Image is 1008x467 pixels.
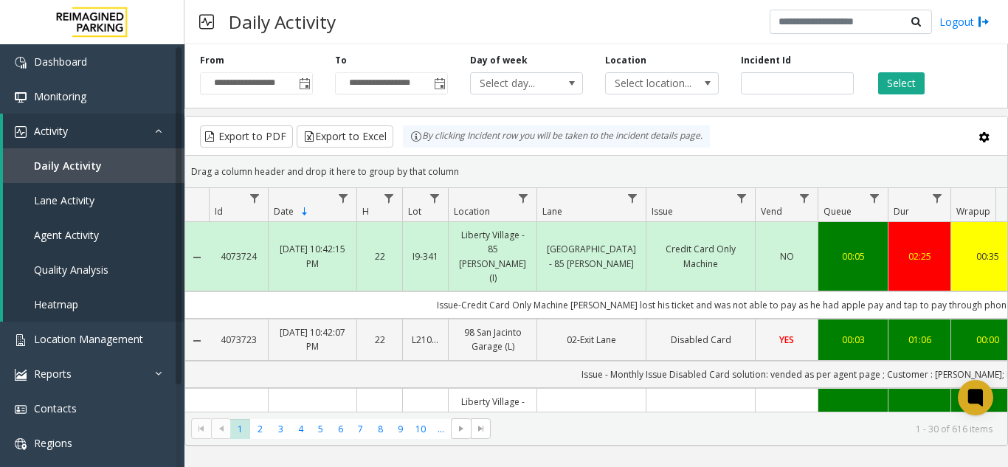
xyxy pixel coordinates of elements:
img: 'icon' [15,369,27,381]
span: Go to the last page [475,423,487,435]
span: Issue [652,205,673,218]
span: Page 1 [230,419,250,439]
kendo-pager-info: 1 - 30 of 616 items [500,423,993,435]
img: 'icon' [15,404,27,415]
a: Liberty Village - 85 [PERSON_NAME] (I) [458,395,528,452]
a: Date Filter Menu [334,188,353,208]
span: Regions [34,436,72,450]
span: Toggle popup [296,73,312,94]
a: Liberty Village - 85 [PERSON_NAME] (I) [458,228,528,285]
img: 'icon' [15,438,27,450]
a: [DATE] 10:40:10 PM [277,409,348,437]
a: Logout [939,14,990,30]
span: Page 4 [291,419,311,439]
span: Agent Activity [34,228,99,242]
a: L21065900 [412,333,439,347]
span: H [362,205,369,218]
span: Vend [761,205,782,218]
a: [DATE] 10:42:15 PM [277,242,348,270]
span: Lane [542,205,562,218]
span: Page 9 [390,419,410,439]
span: Select location... [606,73,695,94]
a: Issue Filter Menu [732,188,752,208]
img: logout [978,14,990,30]
a: 00:05 [827,249,879,263]
img: 'icon' [15,126,27,138]
span: Reports [34,367,72,381]
span: Heatmap [34,297,78,311]
label: Location [605,54,646,67]
a: [DATE] 10:42:07 PM [277,325,348,353]
span: YES [779,333,794,346]
label: Incident Id [741,54,791,67]
span: Page 3 [271,419,291,439]
span: Dur [894,205,909,218]
span: NO [780,250,794,263]
img: infoIcon.svg [410,131,422,142]
a: Queue Filter Menu [865,188,885,208]
span: Location [454,205,490,218]
img: 'icon' [15,57,27,69]
a: 22 [366,333,393,347]
a: Lot Filter Menu [425,188,445,208]
a: Daily Activity [3,148,184,183]
span: Queue [824,205,852,218]
a: 02:25 [897,249,942,263]
button: Select [878,72,925,94]
label: Day of week [470,54,528,67]
span: Sortable [299,206,311,218]
span: Dashboard [34,55,87,69]
a: 02-Exit Lane [546,333,637,347]
a: Collapse Details [185,335,209,347]
a: Lane Activity [3,183,184,218]
label: To [335,54,347,67]
a: Location Filter Menu [514,188,534,208]
a: [GEOGRAPHIC_DATA] - 85 [PERSON_NAME] [546,242,637,270]
div: By clicking Incident row you will be taken to the incident details page. [403,125,710,148]
div: 00:03 [827,333,879,347]
span: Go to the last page [471,418,491,439]
a: Agent Activity [3,218,184,252]
span: Wrapup [956,205,990,218]
a: YES [764,333,809,347]
a: [GEOGRAPHIC_DATA] - 85 [PERSON_NAME] [546,409,637,437]
a: H Filter Menu [379,188,399,208]
img: pageIcon [199,4,214,40]
a: Collapse Details [185,252,209,263]
span: Monitoring [34,89,86,103]
a: Id Filter Menu [245,188,265,208]
a: Credit Card Only Machine [655,242,746,270]
a: 01:06 [897,333,942,347]
span: Page 5 [311,419,331,439]
span: Go to the next page [451,418,471,439]
span: Page 11 [431,419,451,439]
a: Vend Filter Menu [795,188,815,208]
span: Quality Analysis [34,263,108,277]
span: Activity [34,124,68,138]
span: Date [274,205,294,218]
button: Export to Excel [297,125,393,148]
span: Lane Activity [34,193,94,207]
span: Go to the next page [455,423,467,435]
span: Page 8 [370,419,390,439]
span: Page 6 [331,419,351,439]
a: Disabled Card [655,333,746,347]
a: Activity [3,114,184,148]
a: 4073724 [218,249,259,263]
span: Id [215,205,223,218]
a: Heatmap [3,287,184,322]
a: I9-341 [412,249,439,263]
a: Lane Filter Menu [623,188,643,208]
button: Export to PDF [200,125,293,148]
span: Select day... [471,73,560,94]
h3: Daily Activity [221,4,343,40]
a: Quality Analysis [3,252,184,287]
span: Lot [408,205,421,218]
span: Page 2 [250,419,270,439]
a: 4073723 [218,333,259,347]
span: Page 10 [411,419,431,439]
a: 98 San Jacinto Garage (L) [458,325,528,353]
span: Daily Activity [34,159,102,173]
